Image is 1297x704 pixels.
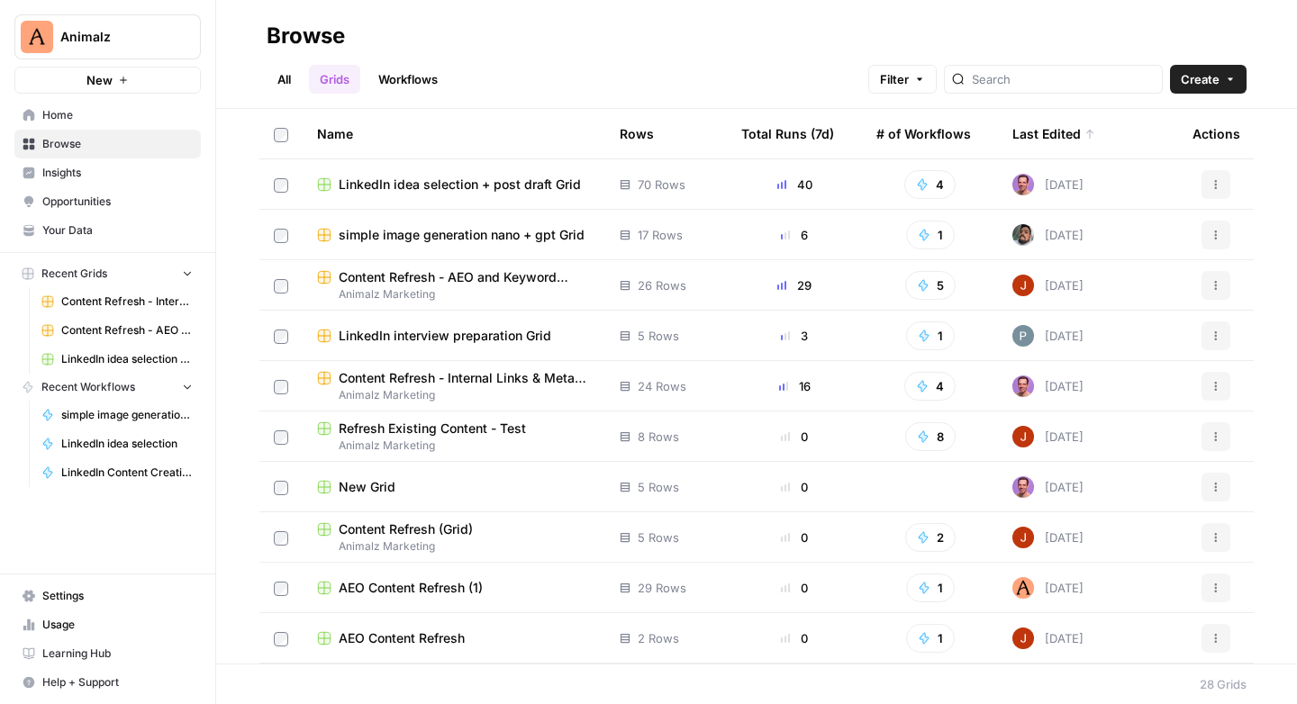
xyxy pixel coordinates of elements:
div: Rows [620,109,654,158]
button: 2 [905,523,956,552]
a: Content Refresh - Internal Links & Meta tagsAnimalz Marketing [317,369,591,403]
button: 1 [906,221,955,249]
div: Browse [267,22,345,50]
button: 8 [905,422,956,451]
span: Recent Workflows [41,379,135,395]
span: 70 Rows [638,176,685,194]
a: Content Refresh - AEO and Keyword improvements [33,316,201,345]
button: 4 [904,170,956,199]
span: Usage [42,617,193,633]
span: Settings [42,588,193,604]
button: Filter [868,65,937,94]
button: New [14,67,201,94]
div: 6 [741,226,848,244]
button: Recent Workflows [14,374,201,401]
span: 26 Rows [638,276,686,294]
a: Usage [14,610,201,639]
img: zhzpv0ebaa76au7l9wutxp5ovuf2 [1012,325,1034,347]
button: Help + Support [14,668,201,697]
a: Grids [309,65,360,94]
span: 2 Rows [638,629,679,647]
button: 1 [906,624,955,653]
div: [DATE] [1012,476,1084,498]
div: 0 [741,528,848,546]
span: Learning Hub [42,645,193,662]
div: [DATE] [1012,527,1084,548]
a: Content Refresh - AEO and Keyword improvementsAnimalz Marketing [317,268,591,302]
span: simple image generation nano + gpt [61,407,193,423]
span: simple image generation nano + gpt Grid [339,226,585,244]
a: Content Refresh (Grid)Animalz Marketing [317,520,591,555]
img: 0z71c27qk4m9exsfd51ew1p3pde3 [1012,577,1034,599]
img: u93l1oyz1g39q1i4vkrv6vz0p6p4 [1012,224,1034,246]
span: Animalz [60,28,169,46]
span: Content Refresh - Internal Links & Meta tags [61,293,193,310]
div: [DATE] [1012,375,1084,397]
a: LinkedIn Content Creation [33,458,201,487]
span: Browse [42,136,193,152]
span: 8 Rows [638,428,679,446]
span: AEO Content Refresh [339,629,465,647]
img: erg4ip7zmrmc8e5ms3nyz8p46hz7 [1012,426,1034,447]
button: Create [1170,65,1247,94]
a: Home [14,101,201,130]
input: Search [972,70,1155,88]
span: AEO Content Refresh (1) [339,579,483,597]
span: Animalz Marketing [317,286,591,302]
span: Content Refresh (Grid) [339,520,473,538]
span: 5 Rows [638,327,679,345]
div: [DATE] [1012,325,1084,347]
a: simple image generation nano + gpt [33,401,201,429]
div: Last Edited [1012,109,1095,158]
div: 0 [741,579,848,597]
span: Recent Grids [41,266,107,282]
a: New Grid [317,478,591,496]
div: 0 [741,428,848,446]
span: Animalz Marketing [317,387,591,403]
div: [DATE] [1012,174,1084,195]
a: Content Refresh - Internal Links & Meta tags [33,287,201,316]
a: Workflows [367,65,449,94]
img: erg4ip7zmrmc8e5ms3nyz8p46hz7 [1012,275,1034,296]
span: LinkedIn interview preparation Grid [339,327,551,345]
span: Content Refresh - AEO and Keyword improvements [61,322,193,338]
span: LinkedIn idea selection + post draft Grid [339,176,581,194]
div: [DATE] [1012,627,1084,649]
div: 28 Grids [1200,675,1247,693]
a: Settings [14,582,201,610]
div: Actions [1193,109,1240,158]
a: Your Data [14,216,201,245]
a: Browse [14,130,201,158]
div: 29 [741,276,848,294]
a: LinkedIn idea selection + post draft Grid [33,345,201,374]
div: # of Workflows [876,109,971,158]
span: Animalz Marketing [317,538,591,555]
img: 6puihir5v8umj4c82kqcaj196fcw [1012,174,1034,195]
span: New [86,71,113,89]
span: New Grid [339,478,395,496]
div: 16 [741,377,848,395]
a: simple image generation nano + gpt Grid [317,226,591,244]
div: 3 [741,327,848,345]
span: Help + Support [42,674,193,690]
a: Refresh Existing Content - TestAnimalz Marketing [317,420,591,454]
span: Content Refresh - AEO and Keyword improvements [339,268,591,286]
img: erg4ip7zmrmc8e5ms3nyz8p46hz7 [1012,527,1034,548]
img: 6puihir5v8umj4c82kqcaj196fcw [1012,375,1034,397]
span: Insights [42,165,193,181]
span: LinkedIn Content Creation [61,465,193,481]
a: Opportunities [14,187,201,216]
div: Name [317,109,591,158]
button: Workspace: Animalz [14,14,201,59]
span: LinkedIn idea selection + post draft Grid [61,351,193,367]
div: 0 [741,478,848,496]
a: LinkedIn idea selection [33,429,201,458]
button: 5 [905,271,956,300]
a: LinkedIn interview preparation Grid [317,327,591,345]
a: AEO Content Refresh [317,629,591,647]
span: Filter [880,70,909,88]
div: [DATE] [1012,275,1084,296]
div: 40 [741,176,848,194]
div: [DATE] [1012,224,1084,246]
span: Your Data [42,222,193,239]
